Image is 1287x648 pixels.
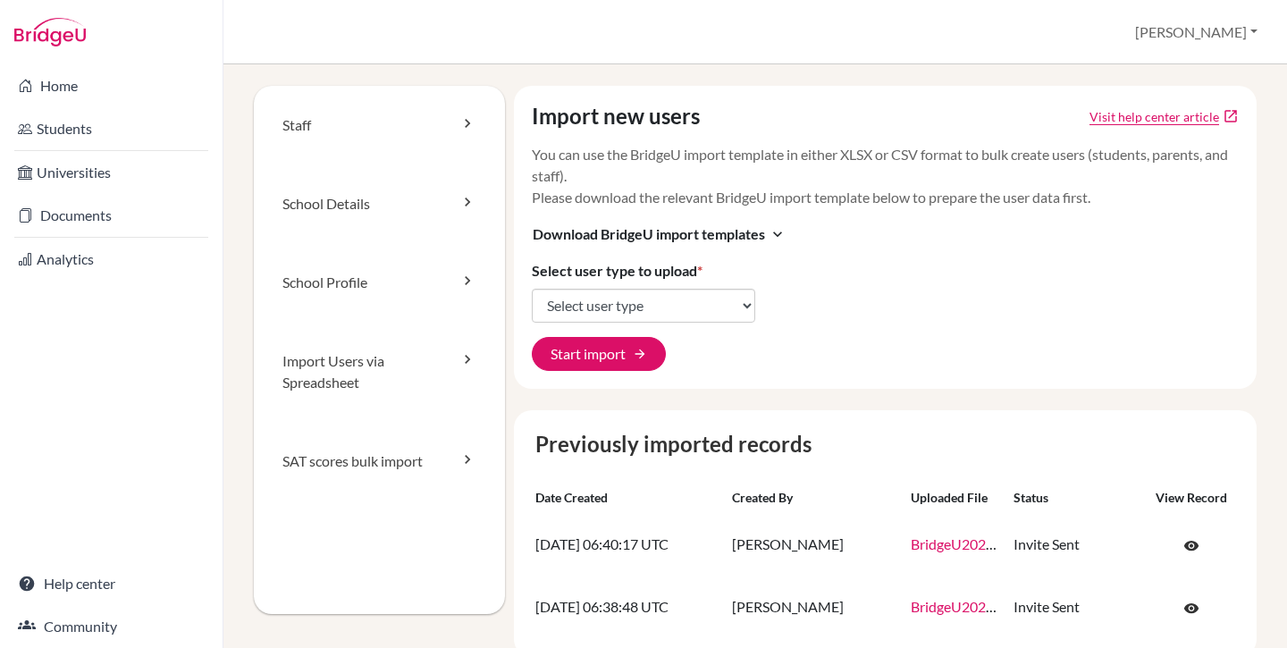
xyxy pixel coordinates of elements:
th: Status [1006,482,1140,514]
img: Bridge-U [14,18,86,46]
span: visibility [1183,538,1199,554]
td: [DATE] 06:40:17 UTC [528,514,725,576]
td: [PERSON_NAME] [725,514,904,576]
a: Universities [4,155,219,190]
td: Invite Sent [1006,514,1140,576]
a: Click to open the record on its current state [1165,528,1218,562]
td: [DATE] 06:38:48 UTC [528,576,725,639]
a: Students [4,111,219,147]
a: SAT scores bulk import [254,422,505,501]
a: Click to open the record on its current state [1165,591,1218,625]
a: Click to open Tracking student registration article in a new tab [1089,107,1219,126]
td: Invite Sent [1006,576,1140,639]
p: You can use the BridgeU import template in either XLSX or CSV format to bulk create users (studen... [532,144,1240,208]
a: open_in_new [1223,108,1239,124]
span: visibility [1183,601,1199,617]
span: Download BridgeU import templates [533,223,765,245]
a: Community [4,609,219,644]
a: Help center [4,566,219,602]
label: Select user type to upload [532,260,702,282]
a: Staff [254,86,505,164]
td: [PERSON_NAME] [725,576,904,639]
span: arrow_forward [633,347,647,361]
th: Created by [725,482,904,514]
th: Uploaded file [904,482,1007,514]
button: Download BridgeU import templatesexpand_more [532,223,787,246]
h4: Import new users [532,104,700,130]
a: School Details [254,164,505,243]
button: [PERSON_NAME] [1127,15,1266,49]
a: Documents [4,198,219,233]
button: Start import [532,337,666,371]
a: BridgeU2026_-_Sheet1.csv [911,598,1075,615]
th: Date created [528,482,725,514]
a: Home [4,68,219,104]
a: School Profile [254,243,505,322]
caption: Previously imported records [528,428,1243,460]
a: Analytics [4,241,219,277]
a: Import Users via Spreadsheet [254,322,505,422]
th: View record [1140,482,1242,514]
i: expand_more [769,225,786,243]
a: BridgeU2027_-_Sheet1.csv [911,535,1075,552]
